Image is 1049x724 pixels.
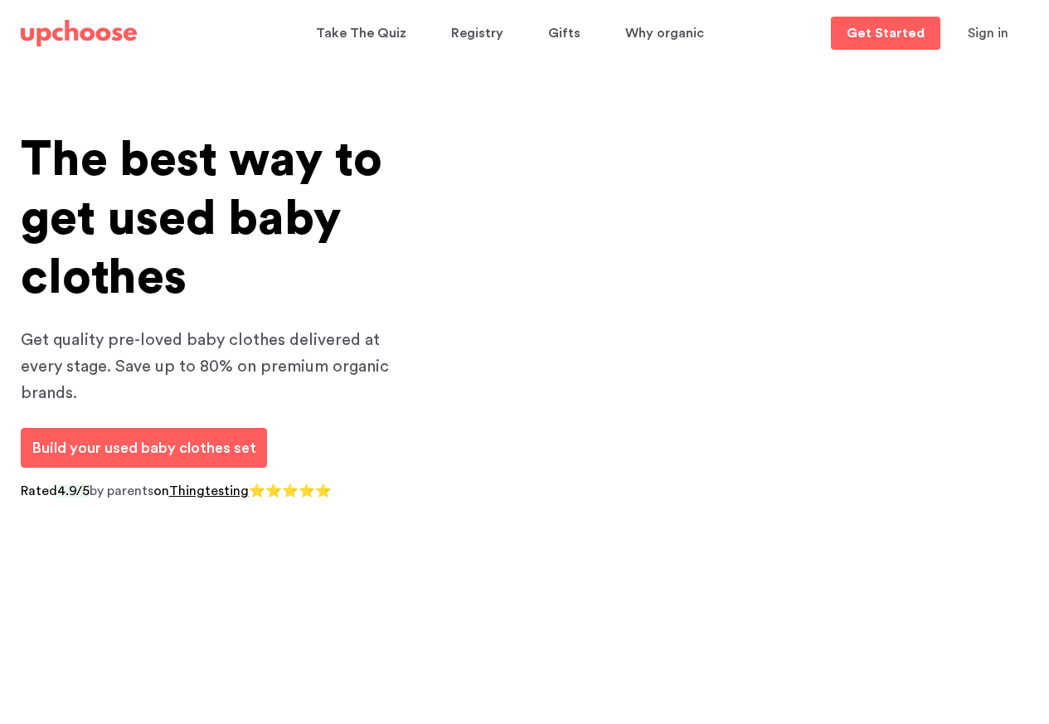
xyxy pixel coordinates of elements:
[21,428,267,468] a: Build your used baby clothes set
[21,481,419,503] p: by parents
[625,17,709,50] a: Why organic
[947,17,1029,50] button: Sign in
[21,327,419,406] p: Get quality pre-loved baby clothes delivered at every stage. Save up to 80% on premium organic br...
[153,484,169,498] span: on
[21,484,57,498] span: Rated
[21,20,137,46] img: UpChoose
[249,484,332,498] span: ⭐⭐⭐⭐⭐
[57,484,90,498] span: 4.9/5
[847,27,925,40] p: Get Started
[32,440,256,455] span: Build your used baby clothes set
[316,20,406,46] p: Take The Quiz
[21,17,137,51] a: UpChoose
[169,484,249,498] a: Thingtesting
[21,136,382,302] span: The best way to get used baby clothes
[548,17,580,50] span: Gifts
[548,17,585,50] a: Gifts
[316,17,411,50] a: Take The Quiz
[831,17,940,50] a: Get Started
[451,17,503,50] span: Registry
[451,17,508,50] a: Registry
[968,27,1008,40] span: Sign in
[625,17,704,50] span: Why organic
